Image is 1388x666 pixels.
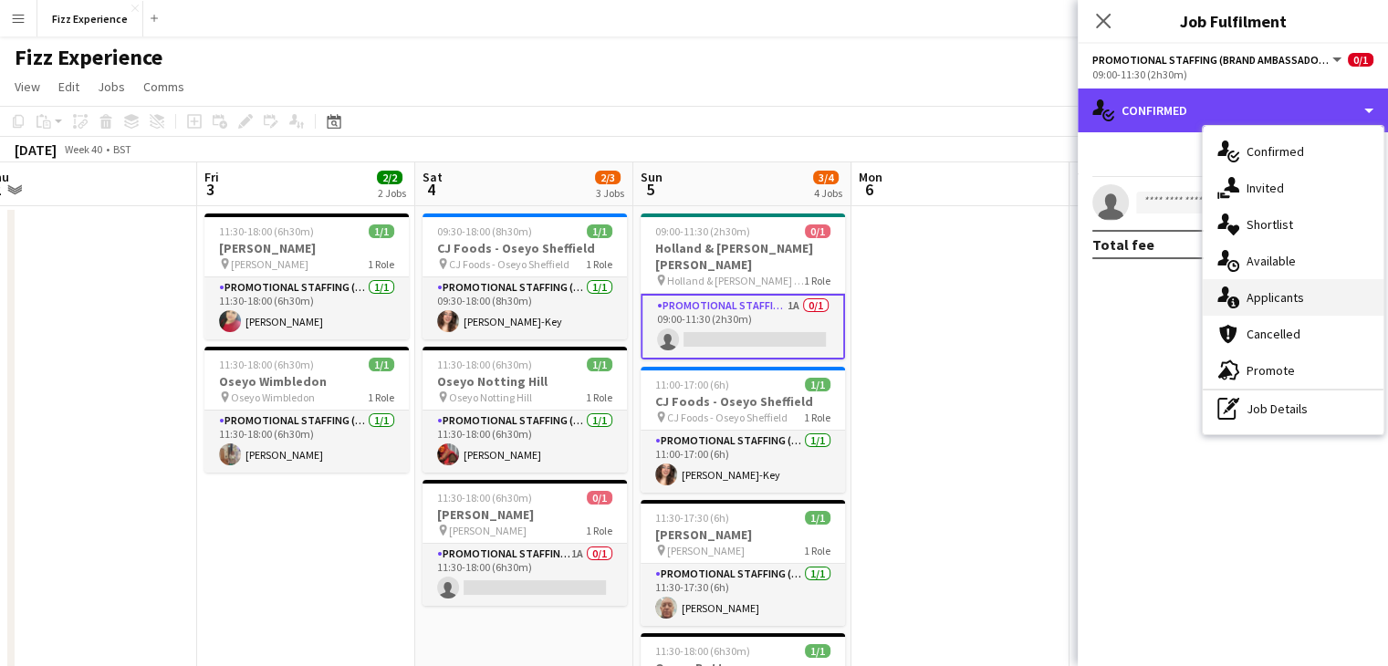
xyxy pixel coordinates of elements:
[641,564,845,626] app-card-role: Promotional Staffing (Brand Ambassadors)1/111:30-17:30 (6h)[PERSON_NAME]
[859,169,882,185] span: Mon
[449,390,532,404] span: Oseyo Notting Hill
[423,169,443,185] span: Sat
[204,169,219,185] span: Fri
[587,491,612,505] span: 0/1
[1348,53,1373,67] span: 0/1
[596,186,624,200] div: 3 Jobs
[369,358,394,371] span: 1/1
[231,257,308,271] span: [PERSON_NAME]
[1247,216,1293,233] span: Shortlist
[655,378,729,391] span: 11:00-17:00 (6h)
[423,347,627,473] app-job-card: 11:30-18:00 (6h30m)1/1Oseyo Notting Hill Oseyo Notting Hill1 RolePromotional Staffing (Brand Amba...
[231,390,315,404] span: Oseyo Wimbledon
[1203,390,1383,427] div: Job Details
[143,78,184,95] span: Comms
[37,1,143,36] button: Fizz Experience
[60,142,106,156] span: Week 40
[805,224,830,238] span: 0/1
[15,140,57,159] div: [DATE]
[423,277,627,339] app-card-role: Promotional Staffing (Brand Ambassadors)1/109:30-18:00 (8h30m)[PERSON_NAME]-Key
[449,524,527,537] span: [PERSON_NAME]
[1077,169,1098,185] span: Tue
[420,179,443,200] span: 4
[586,257,612,271] span: 1 Role
[423,506,627,523] h3: [PERSON_NAME]
[204,213,409,339] app-job-card: 11:30-18:00 (6h30m)1/1[PERSON_NAME] [PERSON_NAME]1 RolePromotional Staffing (Brand Ambassadors)1/...
[1247,362,1295,379] span: Promote
[204,277,409,339] app-card-role: Promotional Staffing (Brand Ambassadors)1/111:30-18:00 (6h30m)[PERSON_NAME]
[423,480,627,606] app-job-card: 11:30-18:00 (6h30m)0/1[PERSON_NAME] [PERSON_NAME]1 RolePromotional Staffing (Brand Ambassadors)1A...
[1247,253,1296,269] span: Available
[667,544,745,557] span: [PERSON_NAME]
[1247,143,1304,160] span: Confirmed
[595,171,621,184] span: 2/3
[437,358,532,371] span: 11:30-18:00 (6h30m)
[587,358,612,371] span: 1/1
[641,431,845,493] app-card-role: Promotional Staffing (Brand Ambassadors)1/111:00-17:00 (6h)[PERSON_NAME]-Key
[805,378,830,391] span: 1/1
[1247,180,1284,196] span: Invited
[377,171,402,184] span: 2/2
[1092,53,1344,67] button: Promotional Staffing (Brand Ambassadors)
[586,524,612,537] span: 1 Role
[655,224,750,238] span: 09:00-11:30 (2h30m)
[204,240,409,256] h3: [PERSON_NAME]
[98,78,125,95] span: Jobs
[202,179,219,200] span: 3
[641,500,845,626] app-job-card: 11:30-17:30 (6h)1/1[PERSON_NAME] [PERSON_NAME]1 RolePromotional Staffing (Brand Ambassadors)1/111...
[804,544,830,557] span: 1 Role
[90,75,132,99] a: Jobs
[655,644,750,658] span: 11:30-18:00 (6h30m)
[856,179,882,200] span: 6
[667,411,788,424] span: CJ Foods - Oseyo Sheffield
[219,224,314,238] span: 11:30-18:00 (6h30m)
[1092,68,1373,81] div: 09:00-11:30 (2h30m)
[1074,179,1098,200] span: 7
[1247,289,1304,306] span: Applicants
[641,526,845,543] h3: [PERSON_NAME]
[667,274,804,287] span: Holland & [PERSON_NAME] [PERSON_NAME]
[204,411,409,473] app-card-role: Promotional Staffing (Brand Ambassadors)1/111:30-18:00 (6h30m)[PERSON_NAME]
[638,179,663,200] span: 5
[641,294,845,359] app-card-role: Promotional Staffing (Brand Ambassadors)1A0/109:00-11:30 (2h30m)
[378,186,406,200] div: 2 Jobs
[423,373,627,390] h3: Oseyo Notting Hill
[423,213,627,339] app-job-card: 09:30-18:00 (8h30m)1/1CJ Foods - Oseyo Sheffield CJ Foods - Oseyo Sheffield1 RolePromotional Staf...
[586,390,612,404] span: 1 Role
[1092,235,1154,254] div: Total fee
[369,224,394,238] span: 1/1
[368,390,394,404] span: 1 Role
[641,393,845,410] h3: CJ Foods - Oseyo Sheffield
[51,75,87,99] a: Edit
[587,224,612,238] span: 1/1
[423,411,627,473] app-card-role: Promotional Staffing (Brand Ambassadors)1/111:30-18:00 (6h30m)[PERSON_NAME]
[1078,88,1388,132] div: Confirmed
[804,274,830,287] span: 1 Role
[1247,326,1300,342] span: Cancelled
[423,240,627,256] h3: CJ Foods - Oseyo Sheffield
[423,544,627,606] app-card-role: Promotional Staffing (Brand Ambassadors)1A0/111:30-18:00 (6h30m)
[204,347,409,473] app-job-card: 11:30-18:00 (6h30m)1/1Oseyo Wimbledon Oseyo Wimbledon1 RolePromotional Staffing (Brand Ambassador...
[58,78,79,95] span: Edit
[805,511,830,525] span: 1/1
[1078,9,1388,33] h3: Job Fulfilment
[437,491,532,505] span: 11:30-18:00 (6h30m)
[641,367,845,493] app-job-card: 11:00-17:00 (6h)1/1CJ Foods - Oseyo Sheffield CJ Foods - Oseyo Sheffield1 RolePromotional Staffin...
[7,75,47,99] a: View
[641,213,845,359] app-job-card: 09:00-11:30 (2h30m)0/1Holland & [PERSON_NAME] [PERSON_NAME] Holland & [PERSON_NAME] [PERSON_NAME]...
[15,44,162,71] h1: Fizz Experience
[1092,53,1330,67] span: Promotional Staffing (Brand Ambassadors)
[641,169,663,185] span: Sun
[813,171,839,184] span: 3/4
[449,257,569,271] span: CJ Foods - Oseyo Sheffield
[814,186,842,200] div: 4 Jobs
[805,644,830,658] span: 1/1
